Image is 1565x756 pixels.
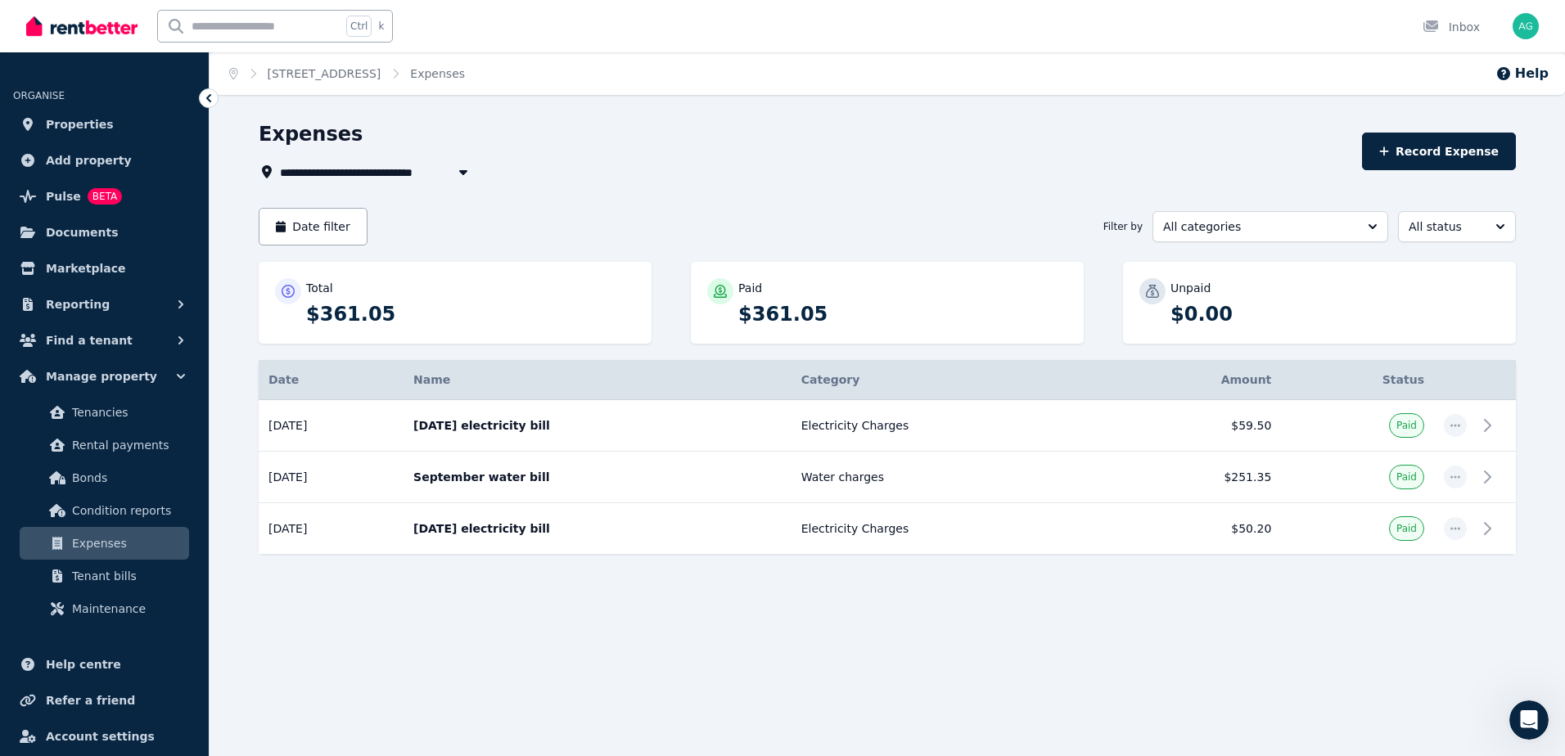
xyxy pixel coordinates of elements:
[259,503,404,555] td: [DATE]
[26,14,138,38] img: RentBetter
[738,280,762,296] p: Paid
[1152,211,1388,242] button: All categories
[1103,220,1143,233] span: Filter by
[34,279,133,296] span: Search for help
[13,144,196,177] a: Add property
[1495,64,1549,83] button: Help
[88,188,122,205] span: BETA
[1509,700,1549,740] iframe: Intercom live chat
[34,407,274,425] div: I need help - Can I talk to someone?
[136,551,192,563] span: Messages
[738,301,1067,327] p: $361.05
[1398,211,1516,242] button: All status
[72,403,183,422] span: Tenancies
[72,533,183,553] span: Expenses
[20,592,189,625] a: Maintenance
[46,223,119,242] span: Documents
[1396,470,1417,484] span: Paid
[20,429,189,461] a: Rental payments
[210,52,485,95] nav: Breadcrumb
[404,360,792,400] th: Name
[413,520,782,537] p: [DATE] electricity bill
[1170,301,1500,327] p: $0.00
[306,280,333,296] p: Total
[24,401,304,431] div: I need help - Can I talk to someone?
[34,207,273,224] div: Send us a message
[13,324,196,357] button: Find a tenant
[109,511,218,576] button: Messages
[792,360,1107,400] th: Category
[792,452,1107,503] td: Water charges
[13,720,196,753] a: Account settings
[268,67,381,80] a: [STREET_ADDRESS]
[20,494,189,527] a: Condition reports
[1170,280,1211,296] p: Unpaid
[259,121,363,147] h1: Expenses
[792,503,1107,555] td: Electricity Charges
[378,20,384,33] span: k
[1281,360,1434,400] th: Status
[13,684,196,717] a: Refer a friend
[20,396,189,429] a: Tenancies
[24,340,304,371] div: How much does it cost?
[13,216,196,249] a: Documents
[219,511,327,576] button: Help
[413,469,782,485] p: September water bill
[20,461,189,494] a: Bonds
[13,180,196,213] a: PulseBETA
[1409,218,1482,235] span: All status
[13,90,65,101] span: ORGANISE
[413,417,782,434] p: [DATE] electricity bill
[46,331,133,350] span: Find a tenant
[24,271,304,304] button: Search for help
[1423,19,1480,35] div: Inbox
[1513,13,1539,39] img: Andrew Golding
[24,371,304,401] div: Lease Agreement
[1396,522,1417,535] span: Paid
[46,295,110,314] span: Reporting
[46,259,125,278] span: Marketplace
[34,317,274,334] div: Rental Payments - How They Work
[259,360,404,400] th: Date
[46,655,121,674] span: Help centre
[1396,419,1417,432] span: Paid
[1362,133,1516,170] button: Record Expense
[46,187,81,206] span: Pulse
[223,26,255,59] img: Profile image for Rochelle
[72,599,183,619] span: Maintenance
[259,208,368,245] button: Date filter
[46,691,135,710] span: Refer a friend
[46,727,155,746] span: Account settings
[72,501,183,520] span: Condition reports
[346,16,372,37] span: Ctrl
[306,301,635,327] p: $361.05
[72,435,183,455] span: Rental payments
[16,193,311,255] div: Send us a messageWe'll be back online [DATE]
[20,560,189,592] a: Tenant bills
[33,116,295,144] p: Hi [PERSON_NAME]
[1107,360,1282,400] th: Amount
[1163,218,1355,235] span: All categories
[36,551,73,563] span: Home
[160,26,193,59] img: Profile image for Jeremy
[410,67,465,80] a: Expenses
[13,648,196,681] a: Help centre
[46,151,132,170] span: Add property
[13,252,196,285] a: Marketplace
[282,26,311,56] div: Close
[1107,400,1282,452] td: $59.50
[34,224,273,241] div: We'll be back online [DATE]
[259,400,404,452] td: [DATE]
[24,310,304,340] div: Rental Payments - How They Work
[792,400,1107,452] td: Electricity Charges
[13,288,196,321] button: Reporting
[33,144,295,172] p: How can we help?
[72,468,183,488] span: Bonds
[1107,452,1282,503] td: $251.35
[46,367,157,386] span: Manage property
[20,527,189,560] a: Expenses
[192,26,224,59] img: Profile image for Earl
[1107,503,1282,555] td: $50.20
[33,34,128,55] img: logo
[72,566,183,586] span: Tenant bills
